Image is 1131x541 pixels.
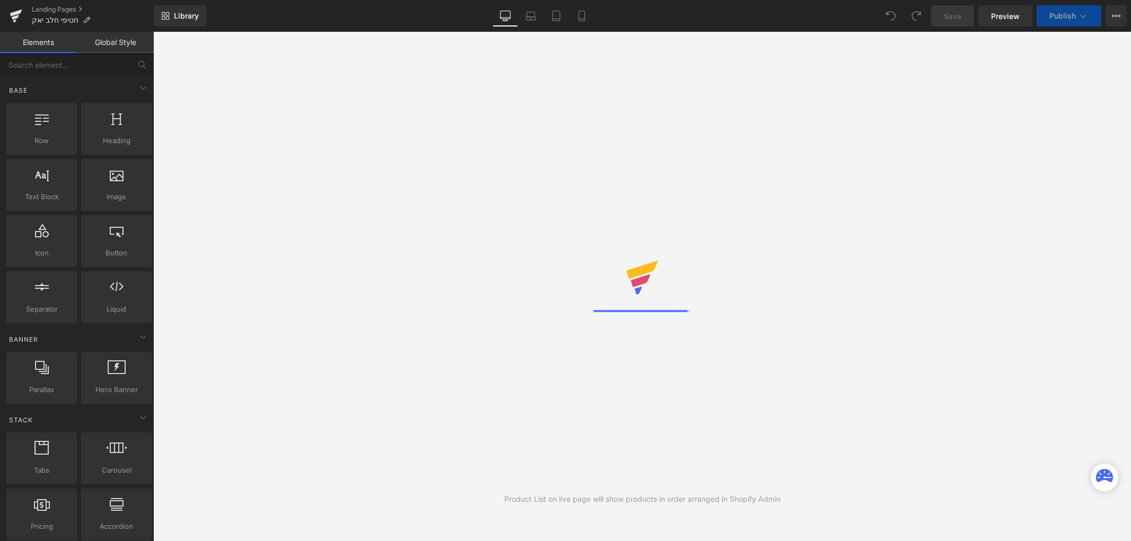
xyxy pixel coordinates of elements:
[518,5,543,26] a: Laptop
[504,493,781,505] div: Product List on live page will show products in order arranged in Shopify Admin
[10,191,74,202] span: Text Block
[493,5,518,26] a: Desktop
[174,11,199,21] span: Library
[84,465,148,476] span: Carousel
[84,247,148,259] span: Button
[32,16,78,24] span: חטיפי חלב יאק
[10,304,74,315] span: Separator
[8,85,29,95] span: Base
[8,415,34,425] span: Stack
[84,304,148,315] span: Liquid
[1106,5,1127,26] button: More
[1037,5,1101,26] button: Publish
[84,521,148,532] span: Accordion
[978,5,1032,26] a: Preview
[906,5,927,26] button: Redo
[8,334,39,344] span: Banner
[10,384,74,395] span: Parallax
[10,247,74,259] span: Icon
[10,135,74,146] span: Row
[84,384,148,395] span: Hero Banner
[84,135,148,146] span: Heading
[991,11,1020,22] span: Preview
[10,465,74,476] span: Tabs
[10,521,74,532] span: Pricing
[569,5,594,26] a: Mobile
[77,32,154,53] a: Global Style
[154,5,206,26] a: New Library
[32,5,154,14] a: Landing Pages
[543,5,569,26] a: Tablet
[944,11,961,22] span: Save
[84,191,148,202] span: Image
[880,5,901,26] button: Undo
[1049,12,1076,20] span: Publish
